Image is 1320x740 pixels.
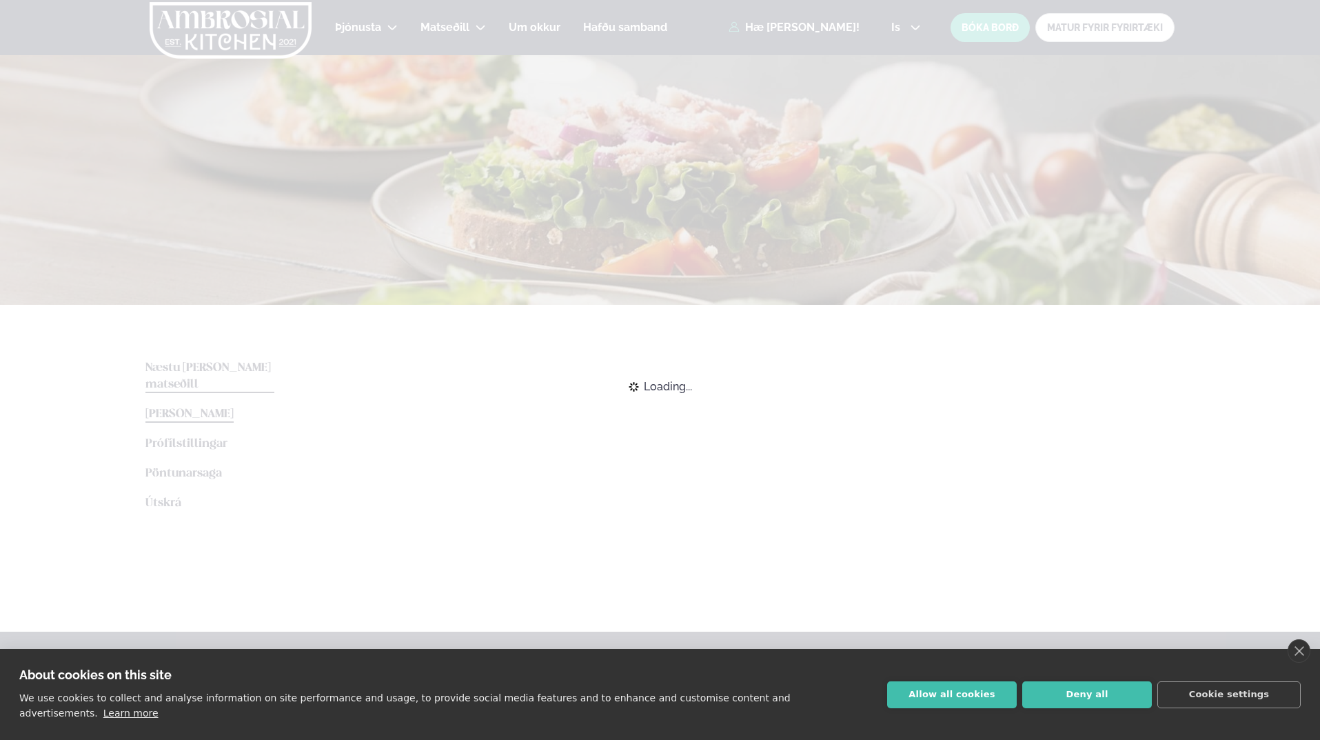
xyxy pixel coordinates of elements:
p: We use cookies to collect and analyse information on site performance and usage, to provide socia... [19,692,791,719]
a: close [1288,639,1310,663]
button: Deny all [1022,681,1152,708]
button: Cookie settings [1157,681,1301,708]
button: Allow all cookies [887,681,1017,708]
a: Learn more [103,708,159,719]
strong: About cookies on this site [19,668,172,682]
span: Loading... [644,372,692,402]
